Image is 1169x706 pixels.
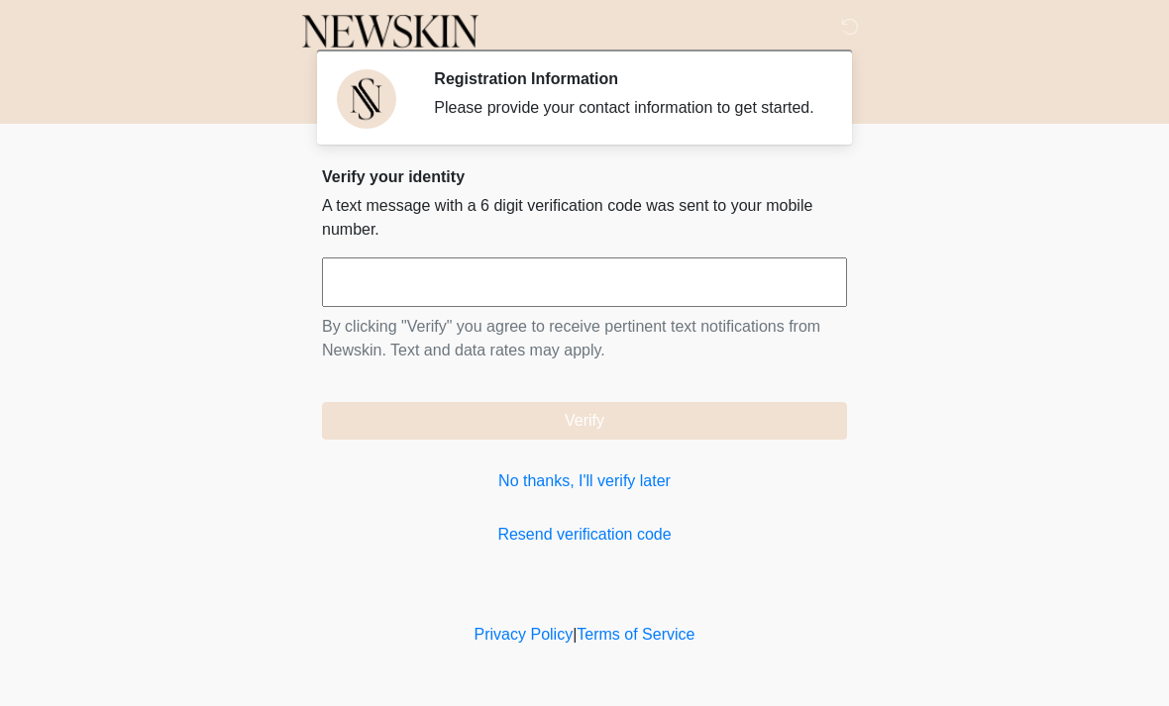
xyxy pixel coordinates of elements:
div: Please provide your contact information to get started. [434,96,817,120]
a: | [573,626,577,643]
a: Terms of Service [577,626,694,643]
img: Newskin Logo [302,15,478,49]
h2: Registration Information [434,69,817,88]
a: Privacy Policy [475,626,574,643]
a: Resend verification code [322,523,847,547]
p: A text message with a 6 digit verification code was sent to your mobile number. [322,194,847,242]
h2: Verify your identity [322,167,847,186]
img: Agent Avatar [337,69,396,129]
p: By clicking "Verify" you agree to receive pertinent text notifications from Newskin. Text and dat... [322,315,847,362]
a: No thanks, I'll verify later [322,469,847,493]
button: Verify [322,402,847,440]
